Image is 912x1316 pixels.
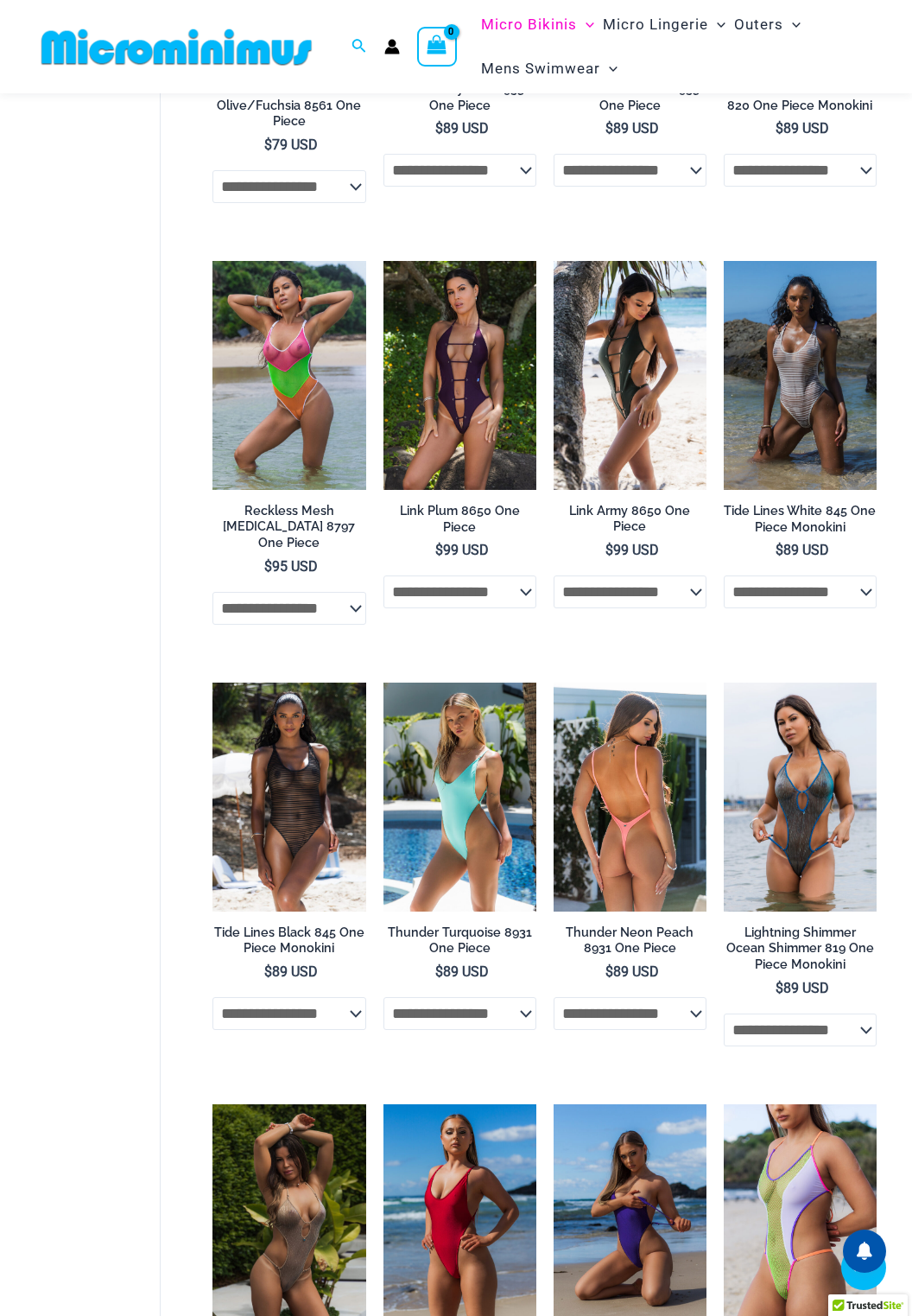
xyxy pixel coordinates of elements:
[481,3,577,47] span: Micro Bikinis
[383,925,536,963] a: Thunder Turquoise 8931 One Piece
[383,683,536,912] a: Thunder Turquoise 8931 One Piece 03Thunder Turquoise 8931 One Piece 05Thunder Turquoise 8931 One ...
[212,81,365,130] h2: Inferno Mesh Olive/Fuchsia 8561 One Piece
[708,3,725,47] span: Menu Toggle
[481,47,600,91] span: Mens Swimwear
[417,27,457,67] a: View Shopping Cart, empty
[383,925,536,957] h2: Thunder Turquoise 8931 One Piece
[605,120,613,137] span: $
[554,81,706,120] a: Bond Fluro Yellow 8935 One Piece
[605,963,659,980] bdi: 89 USD
[554,925,706,963] a: Thunder Neon Peach 8931 One Piece
[605,542,659,558] bdi: 99 USD
[212,683,365,912] img: Tide Lines Black 845 One Piece Monokini 02
[724,81,877,120] a: Havana Club Fireworks 820 One Piece Monokini
[212,925,365,957] h2: Tide Lines Black 845 One Piece Monokini
[554,503,706,542] a: Link Army 8650 One Piece
[605,120,659,137] bdi: 89 USD
[264,963,272,980] span: $
[554,261,706,491] a: Link Army 8650 One Piece 11Link Army 8650 One Piece 04Link Army 8650 One Piece 04
[212,925,365,963] a: Tide Lines Black 845 One Piece Monokini
[383,503,536,542] a: Link Plum 8650 One Piece
[477,3,598,47] a: Micro BikinisMenu ToggleMenu Toggle
[35,28,319,67] img: MM SHOP LOGO FLAT
[435,963,443,980] span: $
[383,261,536,491] img: Link Plum 8650 One Piece 02
[383,683,536,912] img: Thunder Turquoise 8931 One Piece 03
[212,261,365,491] img: Reckless Mesh High Voltage 8797 One Piece 01
[554,925,706,957] h2: Thunder Neon Peach 8931 One Piece
[724,261,877,491] img: Tide Lines White 845 One Piece Monokini 11
[776,120,829,137] bdi: 89 USD
[212,503,365,551] h2: Reckless Mesh [MEDICAL_DATA] 8797 One Piece
[384,39,400,54] a: Account icon link
[554,683,706,912] a: Thunder Neon Peach 8931 One Piece 01Thunder Neon Peach 8931 One Piece 03Thunder Neon Peach 8931 O...
[212,503,365,557] a: Reckless Mesh [MEDICAL_DATA] 8797 One Piece
[598,3,730,47] a: Micro LingerieMenu ToggleMenu Toggle
[435,120,443,137] span: $
[605,963,613,980] span: $
[212,81,365,136] a: Inferno Mesh Olive/Fuchsia 8561 One Piece
[734,3,783,47] span: Outers
[554,81,706,113] h2: Bond Fluro Yellow 8935 One Piece
[776,542,829,558] bdi: 89 USD
[435,963,489,980] bdi: 89 USD
[351,36,367,58] a: Search icon link
[383,81,536,113] h2: Bond Shiny Pink 8935 One Piece
[605,542,613,558] span: $
[776,980,783,996] span: $
[264,137,272,153] span: $
[724,503,877,535] h2: Tide Lines White 845 One Piece Monokini
[477,47,622,91] a: Mens SwimwearMenu ToggleMenu Toggle
[264,963,318,980] bdi: 89 USD
[383,81,536,120] a: Bond Shiny Pink 8935 One Piece
[730,3,805,47] a: OutersMenu ToggleMenu Toggle
[383,261,536,491] a: Link Plum 8650 One Piece 02Link Plum 8650 One Piece 05Link Plum 8650 One Piece 05
[776,980,829,996] bdi: 89 USD
[264,558,318,575] bdi: 95 USD
[554,503,706,535] h2: Link Army 8650 One Piece
[264,558,272,575] span: $
[724,81,877,113] h2: Havana Club Fireworks 820 One Piece Monokini
[264,137,318,153] bdi: 79 USD
[724,503,877,542] a: Tide Lines White 845 One Piece Monokini
[724,683,877,912] a: Lightning Shimmer Glittering Dunes 819 One Piece Monokini 02Lightning Shimmer Glittering Dunes 81...
[603,3,708,47] span: Micro Lingerie
[724,683,877,912] img: Lightning Shimmer Glittering Dunes 819 One Piece Monokini 02
[212,261,365,491] a: Reckless Mesh High Voltage 8797 One Piece 01Reckless Mesh High Voltage 8797 One Piece 04Reckless ...
[212,683,365,912] a: Tide Lines Black 845 One Piece Monokini 02Tide Lines Black 845 One Piece Monokini 05Tide Lines Bl...
[554,683,706,912] img: Thunder Neon Peach 8931 One Piece 03
[383,503,536,535] h2: Link Plum 8650 One Piece
[724,925,877,973] h2: Lightning Shimmer Ocean Shimmer 819 One Piece Monokini
[577,3,594,47] span: Menu Toggle
[554,261,706,491] img: Link Army 8650 One Piece 11
[776,120,783,137] span: $
[724,925,877,979] a: Lightning Shimmer Ocean Shimmer 819 One Piece Monokini
[776,542,783,558] span: $
[435,120,489,137] bdi: 89 USD
[783,3,801,47] span: Menu Toggle
[724,261,877,491] a: Tide Lines White 845 One Piece Monokini 11Tide Lines White 845 One Piece Monokini 13Tide Lines Wh...
[435,542,489,558] bdi: 99 USD
[435,542,443,558] span: $
[600,47,617,91] span: Menu Toggle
